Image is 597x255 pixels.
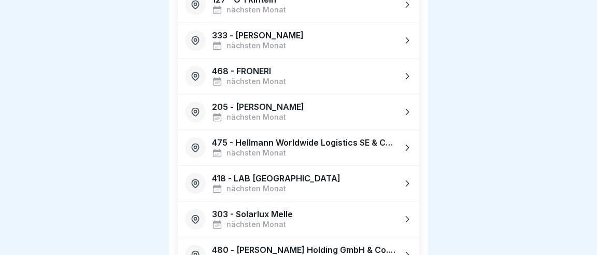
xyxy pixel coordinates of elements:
p: nächsten Monat [226,185,286,193]
p: 480 - [PERSON_NAME] Holding GmbH & Co. KG [212,245,395,255]
p: 303 - Solarlux Melle [212,209,293,219]
p: nächsten Monat [226,41,286,50]
p: 205 - [PERSON_NAME] [212,102,304,112]
p: nächsten Monat [226,77,286,86]
p: 475 - Hellmann Worldwide Logistics SE & Co. KG [212,138,395,148]
p: nächsten Monat [226,149,286,158]
p: 468 - FRONERI [212,66,271,76]
p: nächsten Monat [226,220,286,229]
p: 418 - LAB [GEOGRAPHIC_DATA] [212,174,340,183]
p: nächsten Monat [226,6,286,15]
p: 333 - [PERSON_NAME] [212,31,304,40]
p: nächsten Monat [226,113,286,122]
